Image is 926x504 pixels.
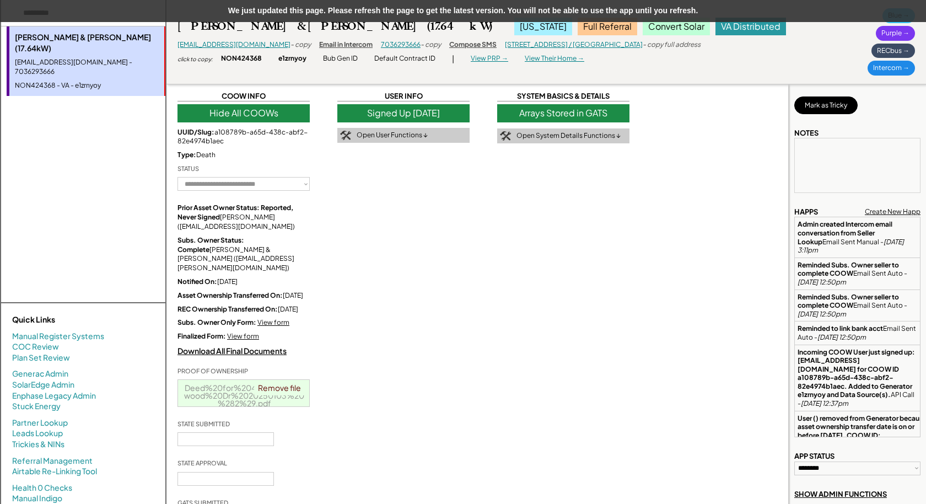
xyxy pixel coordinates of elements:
em: [DATE] 12:37pm [801,399,848,408]
a: Remove file [254,380,305,395]
strong: Prior Asset Owner Status: Reported, Never Signed [177,203,294,221]
strong: REC Ownership Transferred On: [177,305,278,313]
div: [US_STATE] [514,18,572,35]
div: STATUS [177,164,199,173]
div: [PERSON_NAME] & [PERSON_NAME] (17.64kW) [15,32,159,53]
a: Airtable Re-Linking Tool [12,466,97,477]
div: Intercom → [868,61,915,76]
strong: UUID/Slug: [177,128,214,136]
a: Enphase Legacy Admin [12,390,96,401]
div: - copy full address [643,40,701,50]
a: Plan Set Review [12,352,70,363]
a: Deed%20for%20401%20Laurelwood%20Dr%2020250103%20%282%29.pdf [184,383,304,408]
div: NON424368 [221,54,262,63]
div: APP STATUS [794,451,835,461]
div: Create New Happ [865,207,920,217]
strong: Incoming COOW User just signed up: [EMAIL_ADDRESS][DOMAIN_NAME] for COOW ID a108789b-a65d-438c-ab... [798,348,916,399]
div: STATE APPROVAL [177,459,227,467]
div: e1zrnyoy [278,54,306,63]
strong: Type: [177,151,196,159]
div: [EMAIL_ADDRESS][DOMAIN_NAME] - 7036293666 [15,58,159,77]
a: View form [257,318,289,326]
div: SHOW ADMIN FUNCTIONS [794,489,887,499]
a: Generac Admin [12,368,68,379]
a: Partner Lookup [12,417,68,428]
div: [PERSON_NAME] & [PERSON_NAME] ([EMAIL_ADDRESS][PERSON_NAME][DOMAIN_NAME]) [177,236,310,273]
div: HAPPS [794,207,818,217]
strong: Reminded to link bank acct [798,324,883,333]
div: click to copy: [177,55,213,63]
div: Email Sent Auto - [798,293,917,319]
div: - copy [290,40,311,50]
div: PROOF OF OWNERSHIP [177,367,248,375]
img: tool-icon.png [340,131,351,141]
div: [PERSON_NAME] & [PERSON_NAME] (17.64kW) [177,19,492,33]
div: Death [177,151,310,160]
a: Manual Register Systems [12,331,104,342]
div: VA Distributed [715,18,786,35]
a: COC Review [12,341,59,352]
div: a108789b-a65d-438c-abf2-82e4974b1aec [177,128,310,147]
em: [DATE] 12:50pm [798,278,846,286]
button: Mark as Tricky [794,96,858,114]
div: Purple → [876,26,915,41]
div: Email Sent Auto - [798,261,917,287]
a: Referral Management [12,455,93,467]
a: 7036293666 [381,40,421,49]
a: Leads Lookup [12,428,63,439]
div: [DATE] [177,305,310,314]
a: Stuck Energy [12,401,61,412]
em: [DATE] 3:11pm [798,238,905,255]
div: Arrays Stored in GATS [497,104,629,122]
div: Full Referral [578,18,637,35]
div: STATE SUBMITTED [177,420,230,428]
strong: Reminded Subs. Owner seller to complete COOW [798,261,900,278]
div: Bub Gen ID [323,54,358,63]
div: COOW INFO [177,91,310,101]
div: SYSTEM BASICS & DETAILS [497,91,629,101]
strong: Notified On: [177,277,217,286]
strong: Subs. Owner Status: Complete [177,236,245,254]
strong: Asset Ownership Transferred On: [177,291,283,299]
a: [EMAIL_ADDRESS][DOMAIN_NAME] [177,40,290,49]
div: | [452,53,454,65]
em: [DATE] 12:50pm [817,333,866,341]
div: Download All Final Documents [177,346,310,357]
div: NOTES [794,128,819,138]
strong: Subs. Owner Only Form: [177,318,256,326]
div: Quick Links [12,314,122,325]
div: [PERSON_NAME] ([EMAIL_ADDRESS][DOMAIN_NAME]) [177,203,310,231]
div: View PRP → [471,54,508,63]
strong: Reminded Subs. Owner seller to complete COOW [798,293,900,310]
a: Health 0 Checks [12,482,72,494]
div: Email in Intercom [319,40,373,50]
strong: Finalized Form: [177,332,226,340]
strong: Admin created Intercom email conversation from Seller Lookup [798,220,893,245]
div: USER INFO [337,91,470,101]
div: [DATE] [177,277,310,287]
img: tool-icon.png [500,131,511,141]
div: Default Contract ID [374,54,435,63]
a: View form [227,332,259,340]
div: Hide All COOWs [177,104,310,122]
div: API Call - [798,348,917,408]
div: Email Sent Auto - [798,324,917,341]
div: NON424368 - VA - e1zrnyoy [15,81,159,90]
div: RECbus → [871,44,915,58]
a: Trickies & NINs [12,439,64,450]
div: View Their Home → [525,54,584,63]
a: Manual Indigo [12,493,62,504]
em: [DATE] 12:50pm [798,310,846,318]
div: Open System Details Functions ↓ [516,131,621,141]
div: [DATE] [177,291,310,301]
div: - copy [421,40,441,50]
div: Email Sent Manual - [798,220,917,254]
a: [STREET_ADDRESS] / [GEOGRAPHIC_DATA] [505,40,643,49]
div: Open User Functions ↓ [357,131,428,140]
div: Compose SMS [449,40,497,50]
div: Convert Solar [643,18,710,35]
div: Signed Up [DATE] [337,104,470,122]
a: SolarEdge Admin [12,379,74,390]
